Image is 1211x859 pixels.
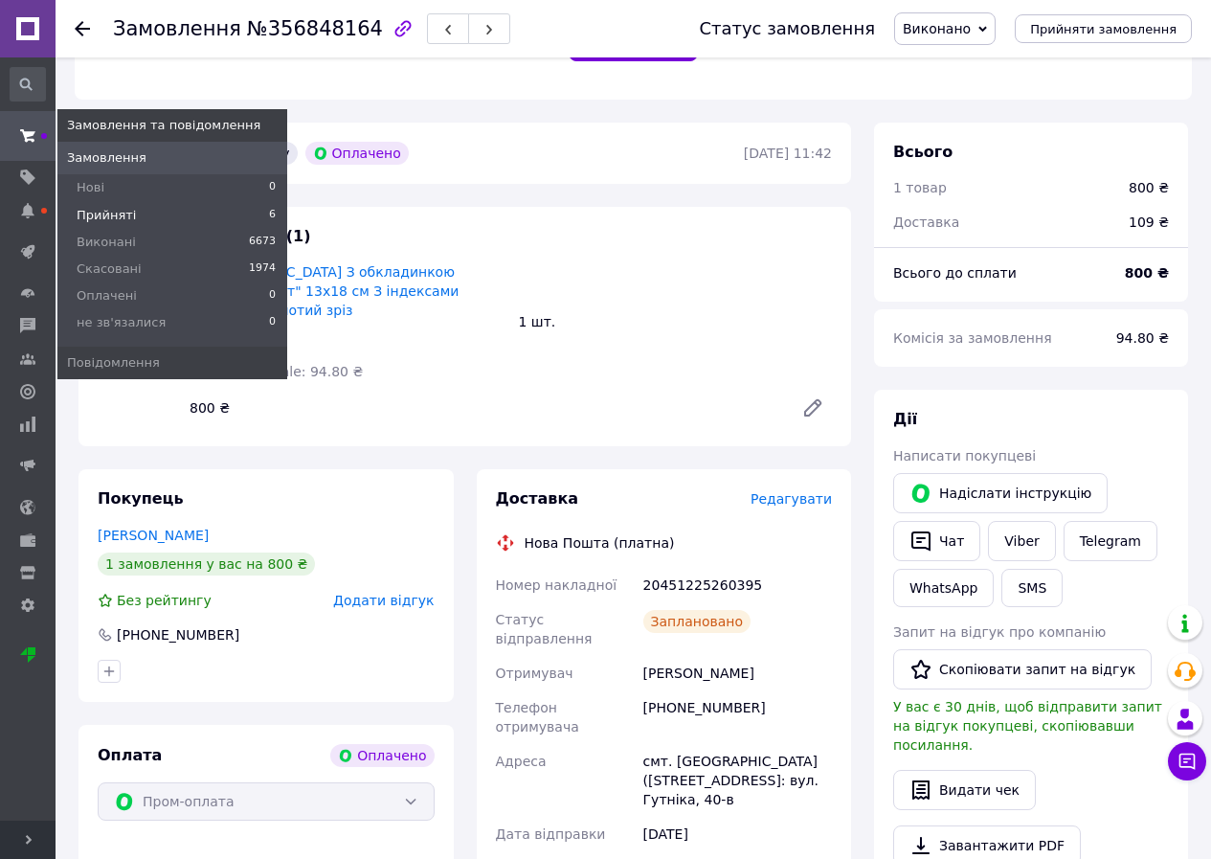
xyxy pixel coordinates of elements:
[67,149,146,167] span: Замовлення
[75,19,90,38] div: Повернутися назад
[893,330,1052,346] span: Комісія за замовлення
[1125,265,1169,281] b: 800 ₴
[117,593,212,608] span: Без рейтингу
[893,624,1106,640] span: Запит на відгук про компанію
[893,770,1036,810] button: Видати чек
[1030,22,1177,36] span: Прийняти замовлення
[77,260,142,278] span: Скасовані
[496,826,606,842] span: Дата відправки
[333,593,434,608] span: Додати відгук
[77,287,137,305] span: Оплачені
[744,146,832,161] time: [DATE] 11:42
[1064,521,1157,561] a: Telegram
[98,746,162,764] span: Оплата
[893,215,959,230] span: Доставка
[639,656,836,690] div: [PERSON_NAME]
[115,625,241,644] div: [PHONE_NUMBER]
[1129,178,1169,197] div: 800 ₴
[269,207,276,224] span: 6
[77,234,136,251] span: Виконані
[893,180,947,195] span: 1 товар
[893,143,953,161] span: Всього
[1015,14,1192,43] button: Прийняти замовлення
[893,410,917,428] span: Дії
[903,21,971,36] span: Виконано
[643,610,751,633] div: Заплановано
[77,179,104,196] span: Нові
[269,287,276,305] span: 0
[1001,569,1063,607] button: SMS
[496,666,573,681] span: Отримувач
[98,489,184,508] span: Покупець
[113,17,241,40] span: Замовлення
[496,700,579,735] span: Телефон отримувача
[269,179,276,196] span: 0
[893,569,994,607] a: WhatsApp
[77,314,166,331] span: не зв'язалися
[699,19,875,38] div: Статус замовлення
[57,347,287,379] a: Повідомлення
[893,699,1162,753] span: У вас є 30 днів, щоб відправити запит на відгук покупцеві, скопіювавши посилання.
[57,142,287,174] a: Замовлення
[751,491,832,507] span: Редагувати
[190,264,459,318] a: [DEMOGRAPHIC_DATA] З обкладинкою "весняний цвіт" 13х18 см З індексами Замочком Золотий зріз
[67,354,160,372] span: Повідомлення
[639,568,836,602] div: 20451225260395
[67,117,260,134] span: Замовлення та повідомлення
[520,533,680,553] div: Нова Пошта (платна)
[639,817,836,851] div: [DATE]
[893,265,1017,281] span: Всього до сплати
[249,234,276,251] span: 6673
[269,314,276,331] span: 0
[249,260,276,278] span: 1974
[893,448,1036,463] span: Написати покупцеві
[893,521,980,561] button: Чат
[1117,201,1180,243] div: 109 ₴
[98,553,315,576] div: 1 замовлення у вас на 800 ₴
[794,389,832,427] a: Редагувати
[639,744,836,817] div: смт. [GEOGRAPHIC_DATA] ([STREET_ADDRESS]: вул. Гутніка, 40-в
[639,690,836,744] div: [PHONE_NUMBER]
[511,308,841,335] div: 1 шт.
[496,577,617,593] span: Номер накладної
[893,473,1108,513] button: Надіслати інструкцію
[496,612,593,646] span: Статус відправлення
[247,17,383,40] span: №356848164
[190,343,504,362] div: 800 ₴
[77,207,136,224] span: Прийняті
[1116,330,1169,346] span: 94.80 ₴
[330,744,434,767] div: Оплачено
[496,489,579,508] span: Доставка
[496,754,547,769] span: Адреса
[182,395,786,421] div: 800 ₴
[98,528,209,543] a: [PERSON_NAME]
[988,521,1055,561] a: Viber
[305,142,409,165] div: Оплачено
[1168,742,1206,780] button: Чат з покупцем
[893,649,1152,689] button: Скопіювати запит на відгук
